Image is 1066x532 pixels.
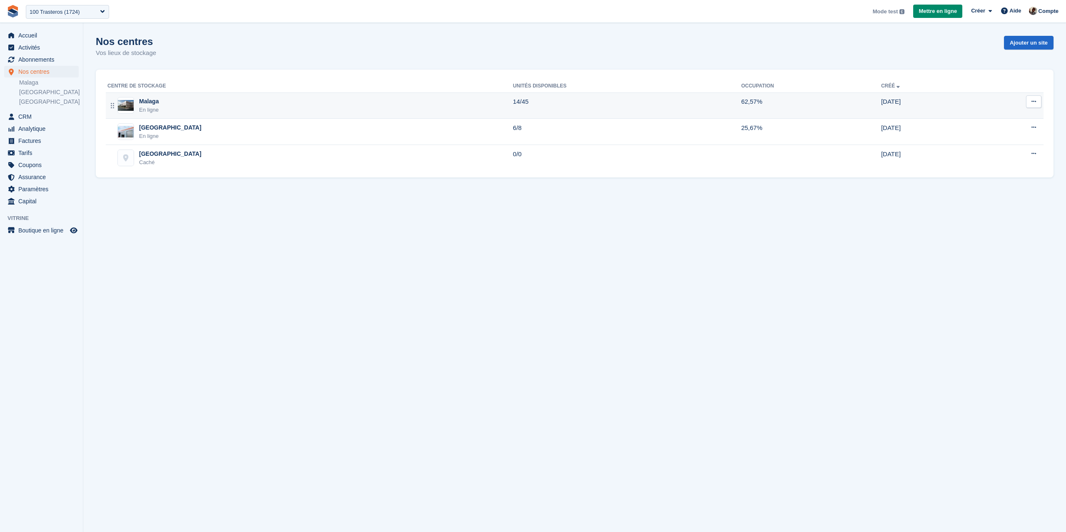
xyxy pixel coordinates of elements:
[741,80,881,93] th: Occupation
[4,135,79,147] a: menu
[139,158,202,167] div: Caché
[18,147,68,159] span: Tarifs
[4,147,79,159] a: menu
[881,92,969,119] td: [DATE]
[139,106,159,114] div: En ligne
[4,195,79,207] a: menu
[19,79,79,87] a: Malaga
[4,66,79,77] a: menu
[7,214,83,222] span: Vitrine
[513,119,741,145] td: 6/8
[69,225,79,235] a: Boutique d'aperçu
[18,66,68,77] span: Nos centres
[4,30,79,41] a: menu
[1039,7,1059,15] span: Compte
[139,132,202,140] div: En ligne
[18,111,68,122] span: CRM
[513,145,741,171] td: 0/0
[18,159,68,171] span: Coupons
[96,48,156,58] p: Vos lieux de stockage
[4,183,79,195] a: menu
[913,5,962,18] a: Mettre en ligne
[118,150,134,166] img: Madrid espace réservé à l'image du site
[106,80,513,93] th: Centre de stockage
[919,7,957,15] span: Mettre en ligne
[18,183,68,195] span: Paramètres
[4,111,79,122] a: menu
[4,42,79,53] a: menu
[881,83,902,89] a: Créé
[118,126,134,138] img: Image du site Valencia
[873,7,898,16] span: Mode test
[1009,7,1021,15] span: Aide
[513,80,741,93] th: Unités disponibles
[7,5,19,17] img: stora-icon-8386f47178a22dfd0bd8f6a31ec36ba5ce8667c1dd55bd0f319d3a0aa187defe.svg
[96,36,156,47] h1: Nos centres
[139,123,202,132] div: [GEOGRAPHIC_DATA]
[139,150,202,158] div: [GEOGRAPHIC_DATA]
[18,123,68,135] span: Analytique
[18,42,68,53] span: Activités
[19,98,79,106] a: [GEOGRAPHIC_DATA]
[4,225,79,236] a: menu
[881,145,969,171] td: [DATE]
[881,119,969,145] td: [DATE]
[18,195,68,207] span: Capital
[1004,36,1054,50] a: Ajouter un site
[741,119,881,145] td: 25,67%
[4,54,79,65] a: menu
[4,123,79,135] a: menu
[19,88,79,96] a: [GEOGRAPHIC_DATA]
[118,100,134,111] img: Image du site Malaga
[139,97,159,106] div: Malaga
[18,171,68,183] span: Assurance
[18,54,68,65] span: Abonnements
[899,9,904,14] img: icon-info-grey-7440780725fd019a000dd9b08b2336e03edf1995a4989e88bcd33f0948082b44.svg
[1029,7,1037,15] img: Patrick Blanc
[18,225,68,236] span: Boutique en ligne
[4,171,79,183] a: menu
[4,159,79,171] a: menu
[18,135,68,147] span: Factures
[30,8,80,16] div: 100 Trasteros (1724)
[513,92,741,119] td: 14/45
[18,30,68,41] span: Accueil
[971,7,985,15] span: Créer
[741,92,881,119] td: 62,57%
